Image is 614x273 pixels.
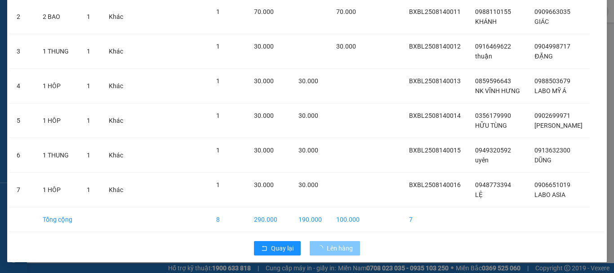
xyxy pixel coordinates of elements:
[9,103,36,138] td: 5
[329,207,367,232] td: 100.000
[534,157,552,164] span: DŨNG
[534,181,570,188] span: 0906651019
[209,207,246,232] td: 8
[87,152,90,159] span: 1
[298,147,318,154] span: 30.000
[102,69,130,103] td: Khác
[216,8,220,15] span: 1
[87,48,90,55] span: 1
[475,122,507,129] span: HỮU TÙNG
[36,34,80,69] td: 1 THUNG
[254,43,274,50] span: 30.000
[298,112,318,119] span: 30.000
[261,245,267,252] span: rollback
[534,112,570,119] span: 0902699971
[409,43,461,50] span: BXBL2508140012
[271,243,294,253] span: Quay lại
[409,181,461,188] span: BXBL2508140016
[534,87,566,94] span: LABO MỸ Á
[409,147,461,154] span: BXBL2508140015
[102,103,130,138] td: Khác
[291,207,329,232] td: 190.000
[254,8,274,15] span: 70.000
[87,82,90,90] span: 1
[409,112,461,119] span: BXBL2508140014
[254,181,274,188] span: 30.000
[254,241,301,255] button: rollbackQuay lại
[9,34,36,69] td: 3
[534,18,549,25] span: GIÁC
[9,173,36,207] td: 7
[475,181,511,188] span: 0948773394
[534,53,552,60] span: ĐẶNG
[534,122,583,129] span: [PERSON_NAME]
[216,147,220,154] span: 1
[317,245,327,251] span: loading
[36,138,80,173] td: 1 THUNG
[475,53,492,60] span: thuận
[87,186,90,193] span: 1
[336,8,356,15] span: 70.000
[475,43,511,50] span: 0916469622
[216,43,220,50] span: 1
[475,8,511,15] span: 0988110155
[9,69,36,103] td: 4
[102,34,130,69] td: Khác
[402,207,468,232] td: 7
[534,8,570,15] span: 0909663035
[475,191,483,198] span: LỆ
[409,8,461,15] span: BXBL2508140011
[216,181,220,188] span: 1
[254,77,274,85] span: 30.000
[216,77,220,85] span: 1
[102,173,130,207] td: Khác
[475,147,511,154] span: 0949320592
[247,207,291,232] td: 290.000
[216,112,220,119] span: 1
[298,77,318,85] span: 30.000
[475,157,489,164] span: uyên
[534,147,570,154] span: 0913632300
[475,112,511,119] span: 0356179990
[9,138,36,173] td: 6
[36,173,80,207] td: 1 HÔP
[475,77,511,85] span: 0859596643
[298,181,318,188] span: 30.000
[534,191,565,198] span: LABO ASIA
[327,243,353,253] span: Lên hàng
[254,147,274,154] span: 30.000
[310,241,360,255] button: Lên hàng
[336,43,356,50] span: 30.000
[87,13,90,20] span: 1
[475,87,520,94] span: NK VĨNH HƯNG
[36,207,80,232] td: Tổng cộng
[534,77,570,85] span: 0988503679
[102,138,130,173] td: Khác
[254,112,274,119] span: 30.000
[36,103,80,138] td: 1 HÔP
[475,18,497,25] span: KHÁNH
[36,69,80,103] td: 1 HÔP
[87,117,90,124] span: 1
[534,43,570,50] span: 0904998717
[409,77,461,85] span: BXBL2508140013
